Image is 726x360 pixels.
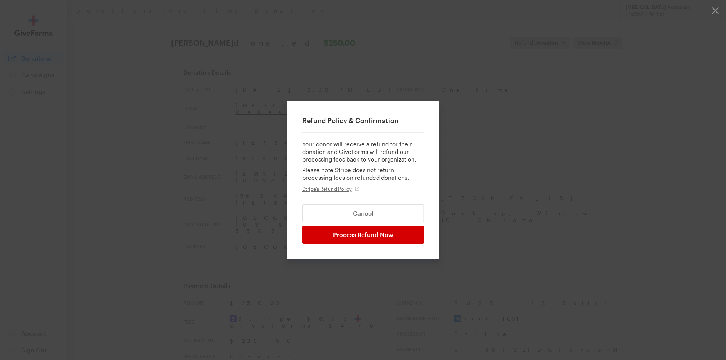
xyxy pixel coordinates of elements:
a: Stripe’s Refund Policy [302,186,359,192]
td: Your generous, tax-deductible gift to [MEDICAL_DATA] Research will go to work to help fund promis... [269,256,457,348]
p: Your donor will receive a refund for their donation and GiveForms will refund our processing fees... [302,140,424,163]
button: Cancel [302,204,424,222]
input: Process Refund Now [302,226,424,244]
td: Thank You! [249,61,478,86]
p: Please note Stripe does not return processing fees on refunded donations. [302,166,424,181]
img: BrightFocus Foundation | Alzheimer's Disease Research [296,13,430,34]
h2: Refund Policy & Confirmation [302,116,424,125]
